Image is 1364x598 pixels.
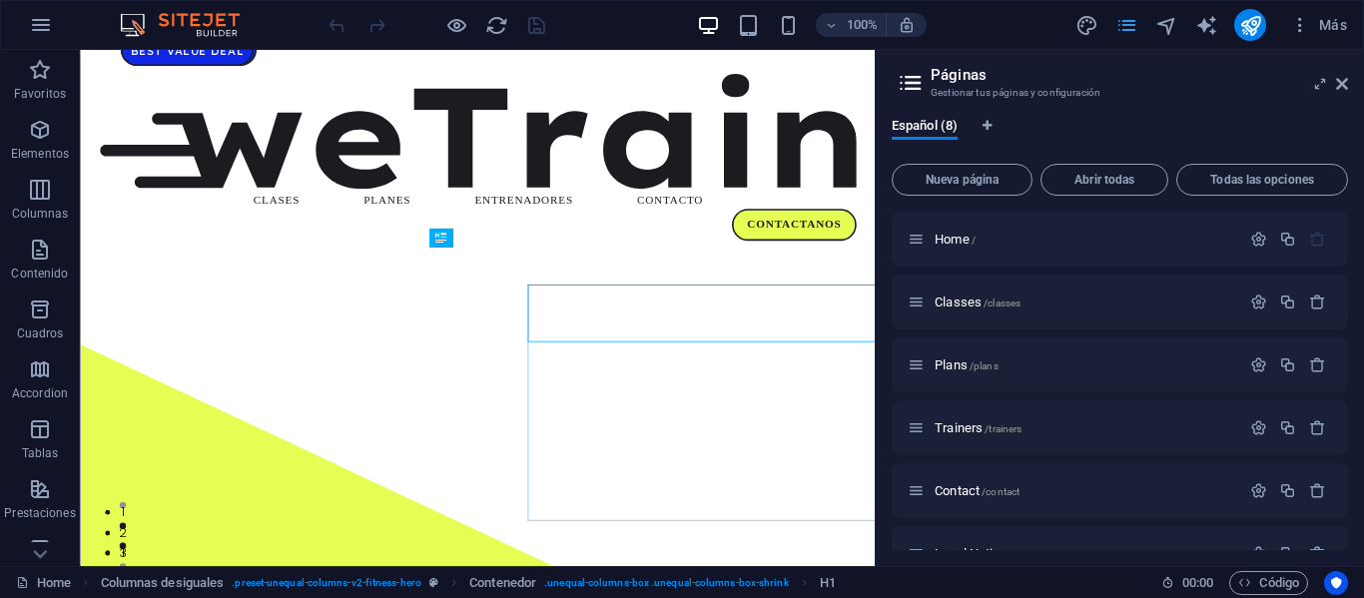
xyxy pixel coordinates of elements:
[11,146,69,162] p: Elementos
[469,571,536,595] span: Haz clic para seleccionar y doble clic para editar
[931,84,1308,102] h3: Gestionar tus páginas y configuración
[1309,356,1326,373] div: Eliminar
[1176,164,1348,196] button: Todas las opciones
[1185,174,1339,186] span: Todas las opciones
[1154,13,1178,37] button: navigator
[1279,482,1296,499] div: Duplicar
[820,571,836,595] span: Haz clic para seleccionar y doble clic para editar
[1250,545,1267,562] div: Configuración
[935,483,1020,498] span: Haz clic para abrir la página
[1195,14,1218,37] i: AI Writer
[1074,13,1098,37] button: design
[101,571,225,595] span: Haz clic para seleccionar y doble clic para editar
[1250,294,1267,310] div: Configuración
[1196,575,1199,590] span: :
[12,206,69,222] p: Columnas
[17,325,64,341] p: Cuadros
[1250,482,1267,499] div: Configuración
[485,14,508,37] i: Volver a cargar página
[1229,571,1308,595] button: Código
[935,357,999,372] span: Haz clic para abrir la página
[901,174,1023,186] span: Nueva página
[11,266,68,282] p: Contenido
[1279,545,1296,562] div: Duplicar
[972,235,976,246] span: /
[1282,9,1355,41] button: Más
[101,571,836,595] nav: breadcrumb
[1279,419,1296,436] div: Duplicar
[16,571,71,595] a: Haz clic para cancelar la selección y doble clic para abrir páginas
[544,571,788,595] span: . unequal-columns-box .unequal-columns-box-shrink
[1309,482,1326,499] div: Eliminar
[12,385,68,401] p: Accordion
[929,421,1240,434] div: Trainers/trainers
[929,296,1240,308] div: Classes/classes
[14,86,66,102] p: Favoritos
[1239,14,1262,37] i: Publicar
[1250,231,1267,248] div: Configuración
[1075,14,1098,37] i: Diseño (Ctrl+Alt+Y)
[1309,294,1326,310] div: Eliminar
[970,360,999,371] span: /plans
[1324,571,1348,595] button: Usercentrics
[1279,231,1296,248] div: Duplicar
[444,13,468,37] button: Haz clic para salir del modo de previsualización y seguir editando
[1250,419,1267,436] div: Configuración
[4,505,75,521] p: Prestaciones
[982,486,1020,497] span: /contact
[846,13,878,37] h6: 100%
[1161,571,1214,595] h6: Tiempo de la sesión
[935,295,1021,309] span: Haz clic para abrir la página
[1234,9,1266,41] button: publish
[892,114,958,142] span: Español (8)
[1250,356,1267,373] div: Configuración
[1309,545,1326,562] div: Eliminar
[1309,231,1326,248] div: La página principal no puede eliminarse
[1290,15,1347,35] span: Más
[1010,549,1065,560] span: /legal-notice
[935,420,1022,435] span: Haz clic para abrir la página
[1155,14,1178,37] i: Navegador
[1040,164,1168,196] button: Abrir todas
[1238,571,1299,595] span: Código
[898,16,916,34] i: Al redimensionar, ajustar el nivel de zoom automáticamente para ajustarse al dispositivo elegido.
[1279,294,1296,310] div: Duplicar
[232,571,421,595] span: . preset-unequal-columns-v2-fitness-hero
[1309,419,1326,436] div: Eliminar
[929,358,1240,371] div: Plans/plans
[985,423,1022,434] span: /trainers
[931,66,1348,84] h2: Páginas
[1114,13,1138,37] button: pages
[484,13,508,37] button: reload
[1194,13,1218,37] button: text_generator
[1182,571,1213,595] span: 00 00
[1279,356,1296,373] div: Duplicar
[429,577,438,588] i: Este elemento es un preajuste personalizable
[1049,174,1159,186] span: Abrir todas
[816,13,887,37] button: 100%
[115,13,265,37] img: Editor Logo
[22,445,59,461] p: Tablas
[892,118,1348,156] div: Pestañas de idiomas
[935,232,976,247] span: Haz clic para abrir la página
[984,298,1021,308] span: /classes
[929,484,1240,497] div: Contact/contact
[929,233,1240,246] div: Home/
[892,164,1032,196] button: Nueva página
[929,547,1240,560] div: Legal Notice/legal-notice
